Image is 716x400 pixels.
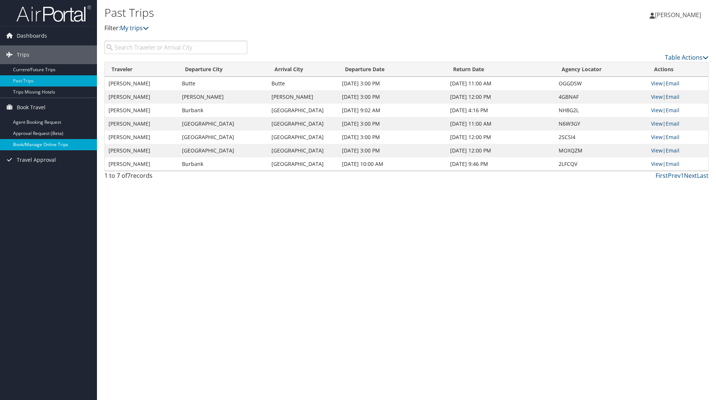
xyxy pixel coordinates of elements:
th: Actions [647,62,708,77]
td: [DATE] 3:00 PM [338,117,447,130]
a: Table Actions [665,53,709,62]
td: | [647,130,708,144]
span: 7 [127,171,131,180]
th: Return Date: activate to sort column ascending [446,62,555,77]
a: [PERSON_NAME] [650,4,709,26]
td: [PERSON_NAME] [105,144,178,157]
td: | [647,77,708,90]
td: [DATE] 3:00 PM [338,144,447,157]
td: [DATE] 4:16 PM [446,104,555,117]
td: [DATE] 12:00 PM [446,90,555,104]
a: View [651,93,663,100]
a: 1 [681,171,684,180]
a: My trips [120,24,149,32]
td: NH8G2L [555,104,647,117]
a: View [651,107,663,114]
td: [DATE] 9:46 PM [446,157,555,171]
a: Email [666,107,679,114]
td: | [647,104,708,117]
td: [GEOGRAPHIC_DATA] [178,130,268,144]
td: [GEOGRAPHIC_DATA] [268,130,338,144]
td: N6W3GY [555,117,647,130]
td: [PERSON_NAME] [105,130,178,144]
a: Last [697,171,709,180]
th: Arrival City: activate to sort column ascending [268,62,338,77]
a: View [651,147,663,154]
span: [PERSON_NAME] [655,11,701,19]
td: [GEOGRAPHIC_DATA] [268,157,338,171]
td: [PERSON_NAME] [105,90,178,104]
span: Book Travel [17,98,45,117]
td: [DATE] 12:00 PM [446,144,555,157]
td: [GEOGRAPHIC_DATA] [268,104,338,117]
a: View [651,120,663,127]
a: Email [666,160,679,167]
td: [GEOGRAPHIC_DATA] [268,117,338,130]
p: Filter: [104,23,507,33]
a: Email [666,133,679,141]
td: [DATE] 12:00 PM [446,130,555,144]
td: Butte [178,77,268,90]
td: [PERSON_NAME] [105,157,178,171]
a: Email [666,80,679,87]
td: Burbank [178,104,268,117]
td: [GEOGRAPHIC_DATA] [178,144,268,157]
a: Prev [668,171,681,180]
th: Departure Date: activate to sort column ascending [338,62,447,77]
td: | [647,157,708,171]
td: | [647,144,708,157]
td: [GEOGRAPHIC_DATA] [268,144,338,157]
th: Departure City: activate to sort column ascending [178,62,268,77]
a: View [651,80,663,87]
img: airportal-logo.png [16,5,91,22]
a: View [651,133,663,141]
div: 1 to 7 of records [104,171,247,184]
td: [GEOGRAPHIC_DATA] [178,117,268,130]
td: [PERSON_NAME] [105,117,178,130]
td: [DATE] 3:00 PM [338,77,447,90]
a: View [651,160,663,167]
td: [PERSON_NAME] [105,104,178,117]
td: 4GBNAF [555,90,647,104]
a: Email [666,93,679,100]
span: Dashboards [17,26,47,45]
td: MOXQZM [555,144,647,157]
td: | [647,117,708,130]
td: [DATE] 9:02 AM [338,104,447,117]
td: [PERSON_NAME] [178,90,268,104]
h1: Past Trips [104,5,507,21]
a: Email [666,147,679,154]
input: Search Traveler or Arrival City [104,41,247,54]
span: Trips [17,45,29,64]
a: Email [666,120,679,127]
td: [DATE] 3:00 PM [338,90,447,104]
th: Traveler: activate to sort column ascending [105,62,178,77]
td: [DATE] 3:00 PM [338,130,447,144]
td: Burbank [178,157,268,171]
th: Agency Locator: activate to sort column ascending [555,62,647,77]
td: 2SCSI4 [555,130,647,144]
td: [PERSON_NAME] [268,90,338,104]
td: OGGDSW [555,77,647,90]
td: [DATE] 11:00 AM [446,77,555,90]
td: [PERSON_NAME] [105,77,178,90]
a: First [656,171,668,180]
td: | [647,90,708,104]
td: [DATE] 11:00 AM [446,117,555,130]
td: Butte [268,77,338,90]
td: [DATE] 10:00 AM [338,157,447,171]
a: Next [684,171,697,180]
td: 2LFCQV [555,157,647,171]
span: Travel Approval [17,151,56,169]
